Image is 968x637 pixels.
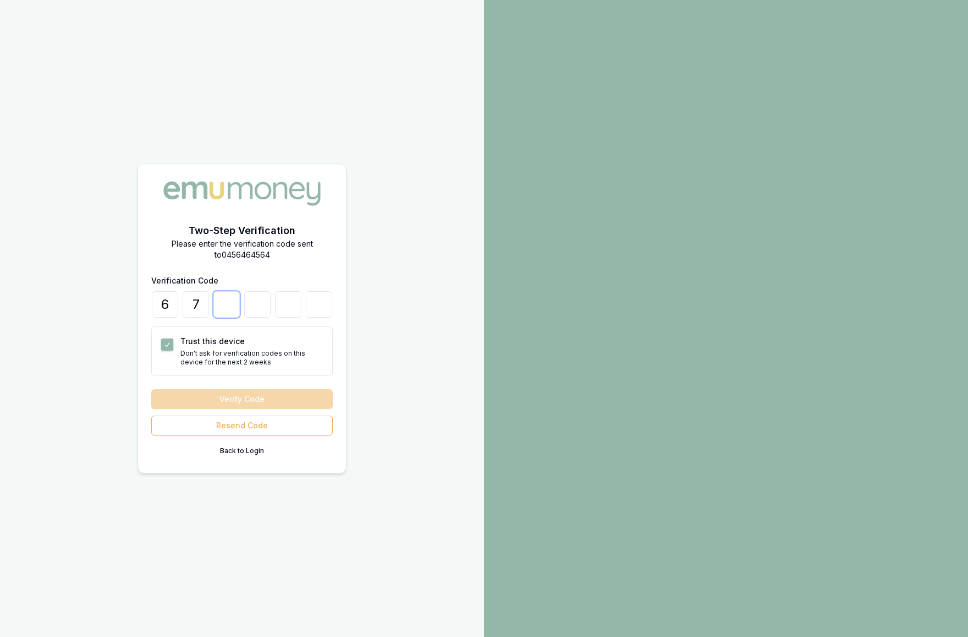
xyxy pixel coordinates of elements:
p: Please enter the verification code sent to 0456464564 [151,238,333,260]
button: Back to Login [151,442,333,460]
label: Verification Code [151,276,218,285]
h2: Two-Step Verification [151,223,333,238]
img: Emu Money [159,177,324,209]
button: Resend Code [151,416,333,435]
label: Trust this device [180,336,245,346]
p: Don't ask for verification codes on this device for the next 2 weeks [180,349,323,367]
